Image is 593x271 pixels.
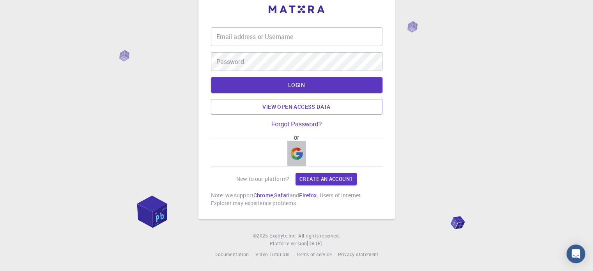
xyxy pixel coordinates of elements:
div: Open Intercom Messenger [566,244,585,263]
span: Video Tutorials [255,251,289,257]
a: Safari [274,191,290,199]
a: Documentation [214,251,249,259]
img: Google [290,147,303,160]
a: Create an account [296,173,357,185]
span: Platform version [270,240,307,248]
a: [DATE]. [307,240,323,248]
span: [DATE] . [307,240,323,246]
button: LOGIN [211,77,382,93]
a: Firefox [299,191,317,199]
a: Privacy statement [338,251,379,259]
span: © 2025 [253,232,269,240]
span: or [290,134,303,141]
span: Documentation [214,251,249,257]
span: All rights reserved. [298,232,340,240]
a: Video Tutorials [255,251,289,259]
a: Forgot Password? [271,121,322,128]
span: Privacy statement [338,251,379,257]
a: Exabyte Inc. [269,232,297,240]
a: View open access data [211,99,382,115]
span: Exabyte Inc. [269,232,297,239]
a: Chrome [253,191,273,199]
a: Terms of service [296,251,331,259]
p: Note: we support , and . Users of Internet Explorer may experience problems. [211,191,382,207]
p: New to our platform? [236,175,289,183]
span: Terms of service [296,251,331,257]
